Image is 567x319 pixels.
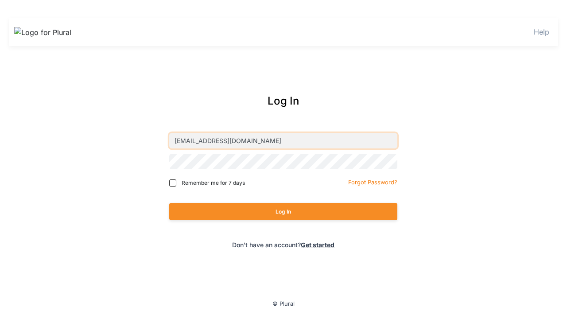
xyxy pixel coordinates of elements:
a: Help [534,27,549,36]
button: Log In [169,203,397,220]
small: Forgot Password? [348,179,397,186]
span: Remember me for 7 days [182,179,245,187]
small: © Plural [272,300,295,307]
a: Forgot Password? [348,177,397,186]
div: Log In [132,93,436,109]
input: Email address [169,133,397,148]
input: Remember me for 7 days [169,179,176,187]
img: Logo for Plural [14,27,76,38]
div: Don't have an account? [132,240,436,249]
a: Get started [301,241,334,249]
